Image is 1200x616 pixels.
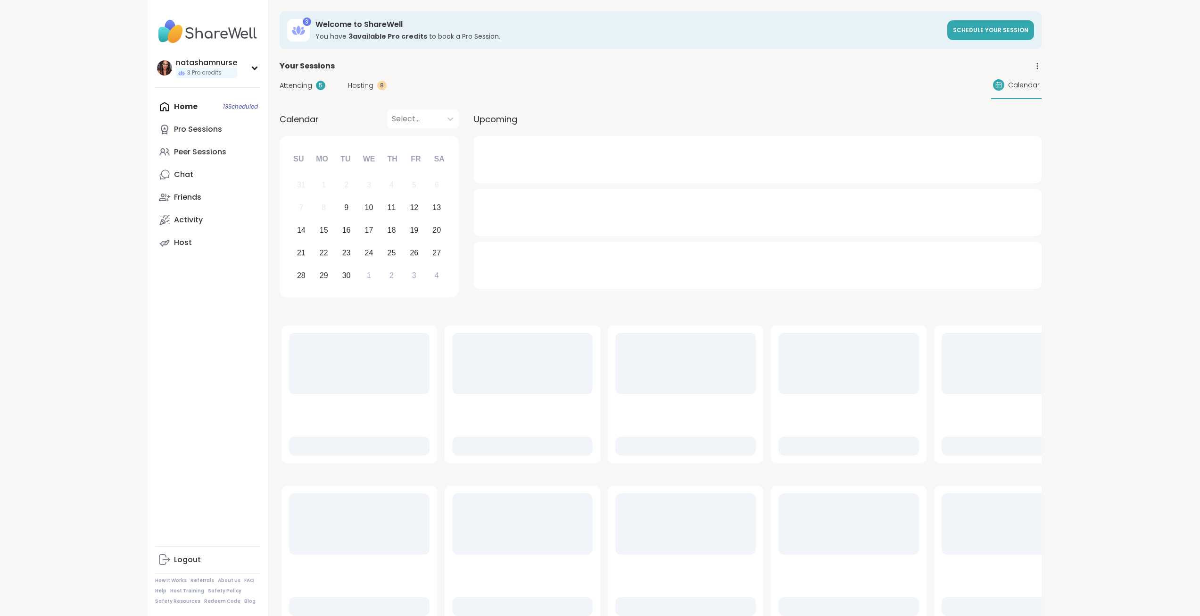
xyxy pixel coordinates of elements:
[404,243,424,263] div: Choose Friday, September 26th, 2025
[174,215,203,225] div: Activity
[432,224,441,236] div: 20
[297,178,306,191] div: 31
[412,178,416,191] div: 5
[344,178,348,191] div: 2
[176,58,237,68] div: natashamnurse
[359,243,379,263] div: Choose Wednesday, September 24th, 2025
[155,163,260,186] a: Chat
[427,220,447,241] div: Choose Saturday, September 20th, 2025
[359,220,379,241] div: Choose Wednesday, September 17th, 2025
[381,220,402,241] div: Choose Thursday, September 18th, 2025
[187,69,222,77] span: 3 Pro credits
[155,588,166,594] a: Help
[290,174,448,287] div: month 2025-09
[316,81,325,90] div: 5
[381,175,402,195] div: Not available Thursday, September 4th, 2025
[427,243,447,263] div: Choose Saturday, September 27th, 2025
[174,192,201,203] div: Friends
[404,265,424,286] div: Choose Friday, October 3rd, 2025
[474,113,517,126] span: Upcoming
[435,178,439,191] div: 6
[157,60,172,76] img: natashamnurse
[389,269,394,282] div: 2
[348,32,427,41] b: 3 available Pro credit s
[381,243,402,263] div: Choose Thursday, September 25th, 2025
[388,201,396,214] div: 11
[155,118,260,141] a: Pro Sessions
[435,269,439,282] div: 4
[1008,80,1040,90] span: Calendar
[412,269,416,282] div: 3
[174,237,192,248] div: Host
[312,149,332,169] div: Mo
[155,141,260,163] a: Peer Sessions
[358,149,379,169] div: We
[427,198,447,218] div: Choose Saturday, September 13th, 2025
[381,265,402,286] div: Choose Thursday, October 2nd, 2025
[388,224,396,236] div: 18
[367,269,371,282] div: 1
[280,60,335,72] span: Your Sessions
[297,269,306,282] div: 28
[320,224,328,236] div: 15
[947,20,1034,40] a: Schedule your session
[155,231,260,254] a: Host
[291,175,312,195] div: Not available Sunday, August 31st, 2025
[406,149,426,169] div: Fr
[359,265,379,286] div: Choose Wednesday, October 1st, 2025
[429,149,449,169] div: Sa
[389,178,394,191] div: 4
[382,149,403,169] div: Th
[381,198,402,218] div: Choose Thursday, September 11th, 2025
[314,243,334,263] div: Choose Monday, September 22nd, 2025
[174,169,193,180] div: Chat
[410,201,418,214] div: 12
[174,555,201,565] div: Logout
[174,147,226,157] div: Peer Sessions
[155,186,260,209] a: Friends
[410,246,418,259] div: 26
[336,175,356,195] div: Not available Tuesday, September 2nd, 2025
[314,175,334,195] div: Not available Monday, September 1st, 2025
[365,224,373,236] div: 17
[155,598,200,605] a: Safety Resources
[208,588,241,594] a: Safety Policy
[218,577,240,584] a: About Us
[155,548,260,571] a: Logout
[359,198,379,218] div: Choose Wednesday, September 10th, 2025
[204,598,240,605] a: Redeem Code
[314,265,334,286] div: Choose Monday, September 29th, 2025
[291,220,312,241] div: Choose Sunday, September 14th, 2025
[342,246,351,259] div: 23
[427,265,447,286] div: Choose Saturday, October 4th, 2025
[336,265,356,286] div: Choose Tuesday, September 30th, 2025
[320,246,328,259] div: 22
[174,124,222,135] div: Pro Sessions
[288,149,309,169] div: Su
[303,17,311,26] div: 3
[367,178,371,191] div: 3
[336,220,356,241] div: Choose Tuesday, September 16th, 2025
[299,201,303,214] div: 7
[244,598,256,605] a: Blog
[314,198,334,218] div: Not available Monday, September 8th, 2025
[322,201,326,214] div: 8
[155,15,260,48] img: ShareWell Nav Logo
[291,198,312,218] div: Not available Sunday, September 7th, 2025
[342,224,351,236] div: 16
[388,246,396,259] div: 25
[404,220,424,241] div: Choose Friday, September 19th, 2025
[344,201,348,214] div: 9
[336,198,356,218] div: Choose Tuesday, September 9th, 2025
[315,32,942,41] h3: You have to book a Pro Session.
[244,577,254,584] a: FAQ
[155,577,187,584] a: How It Works
[170,588,204,594] a: Host Training
[953,26,1028,34] span: Schedule your session
[291,243,312,263] div: Choose Sunday, September 21st, 2025
[314,220,334,241] div: Choose Monday, September 15th, 2025
[348,81,373,91] span: Hosting
[404,198,424,218] div: Choose Friday, September 12th, 2025
[365,201,373,214] div: 10
[297,224,306,236] div: 14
